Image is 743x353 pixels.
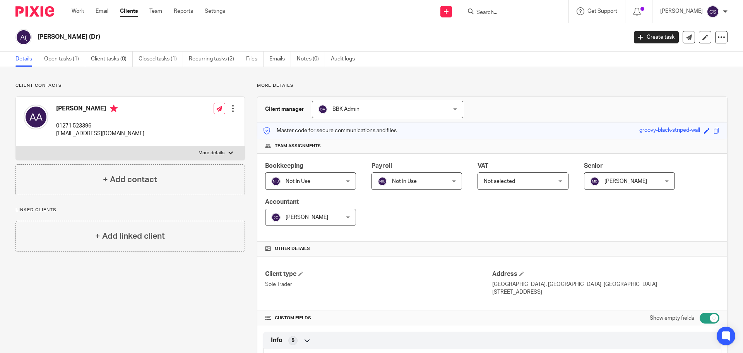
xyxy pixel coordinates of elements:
p: Linked clients [15,207,245,213]
img: svg%3E [271,177,281,186]
p: More details [199,150,224,156]
a: Emails [269,52,291,67]
img: svg%3E [271,213,281,222]
p: [GEOGRAPHIC_DATA], [GEOGRAPHIC_DATA], [GEOGRAPHIC_DATA] [492,281,719,288]
a: Audit logs [331,52,361,67]
a: Clients [120,7,138,15]
h2: [PERSON_NAME] (Dr) [38,33,505,41]
span: Not selected [484,179,515,184]
p: More details [257,83,728,89]
p: 01271 523396 [56,122,144,130]
img: svg%3E [378,177,387,186]
img: svg%3E [590,177,599,186]
h4: Client type [265,270,492,278]
p: [PERSON_NAME] [660,7,703,15]
span: [PERSON_NAME] [286,215,328,220]
a: Team [149,7,162,15]
a: Files [246,52,264,67]
a: Notes (0) [297,52,325,67]
label: Show empty fields [650,314,694,322]
p: [STREET_ADDRESS] [492,288,719,296]
a: Create task [634,31,679,43]
span: Other details [275,246,310,252]
p: [EMAIL_ADDRESS][DOMAIN_NAME] [56,130,144,138]
span: Not In Use [392,179,417,184]
a: Email [96,7,108,15]
span: Get Support [587,9,617,14]
span: Not In Use [286,179,310,184]
a: Open tasks (1) [44,52,85,67]
h4: + Add linked client [95,230,165,242]
span: Accountant [265,199,299,205]
span: Info [271,336,282,344]
a: Work [72,7,84,15]
img: Pixie [15,6,54,17]
h3: Client manager [265,105,304,113]
img: svg%3E [707,5,719,18]
a: Reports [174,7,193,15]
span: Bookkeeping [265,163,303,169]
a: Client tasks (0) [91,52,133,67]
h4: [PERSON_NAME] [56,105,144,114]
span: [PERSON_NAME] [604,179,647,184]
span: BBK Admin [332,107,360,112]
a: Settings [205,7,225,15]
img: svg%3E [318,105,327,114]
a: Closed tasks (1) [139,52,183,67]
h4: Address [492,270,719,278]
div: groovy-black-striped-wall [639,126,700,135]
a: Details [15,52,38,67]
i: Primary [110,105,118,112]
span: VAT [478,163,488,169]
a: Recurring tasks (2) [189,52,240,67]
p: Master code for secure communications and files [263,127,397,134]
span: 5 [291,337,294,344]
h4: + Add contact [103,174,157,186]
span: Payroll [371,163,392,169]
img: svg%3E [15,29,32,45]
img: svg%3E [24,105,48,129]
p: Sole Trader [265,281,492,288]
p: Client contacts [15,83,245,89]
span: Team assignments [275,143,321,149]
input: Search [476,9,545,16]
span: Senior [584,163,603,169]
h4: CUSTOM FIELDS [265,315,492,321]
